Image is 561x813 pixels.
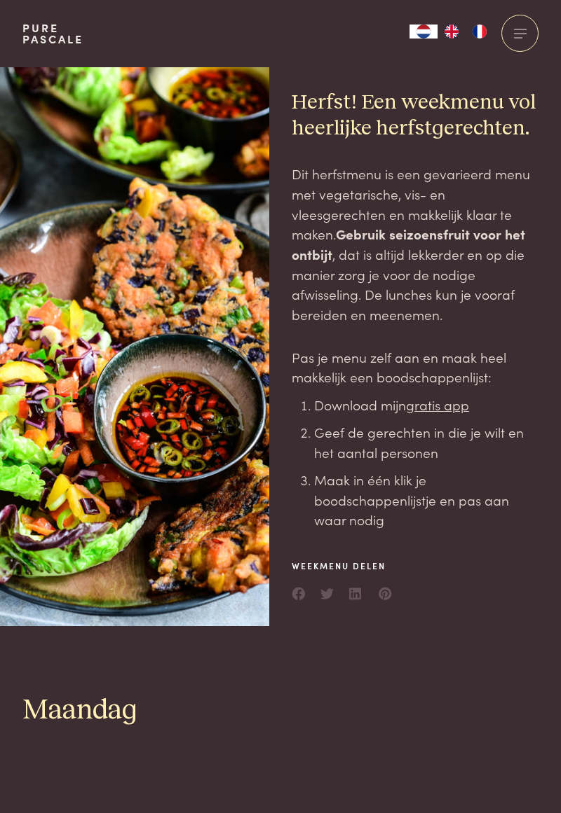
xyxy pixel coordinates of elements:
p: Dit herfstmenu is een gevarieerd menu met vegetarische, vis- en vleesgerechten en makkelijk klaar... [292,164,539,325]
ul: Language list [438,25,494,39]
a: gratis app [406,395,469,414]
span: Weekmenu delen [292,560,393,572]
h2: Herfst! Een weekmenu vol heerlijke herfstgerechten. [292,90,539,141]
li: Geef de gerechten in die je wilt en het aantal personen [314,422,539,462]
a: PurePascale [22,22,83,45]
a: NL [410,25,438,39]
a: EN [438,25,466,39]
div: Language [410,25,438,39]
aside: Language selected: Nederlands [410,25,494,39]
li: Maak in één klik je boodschappenlijstje en pas aan waar nodig [314,470,539,530]
h1: Maandag [22,693,539,728]
a: FR [466,25,494,39]
strong: Gebruik seizoensfruit voor het ontbijt [292,224,525,263]
li: Download mijn [314,395,539,415]
p: Pas je menu zelf aan en maak heel makkelijk een boodschappenlijst: [292,347,539,387]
